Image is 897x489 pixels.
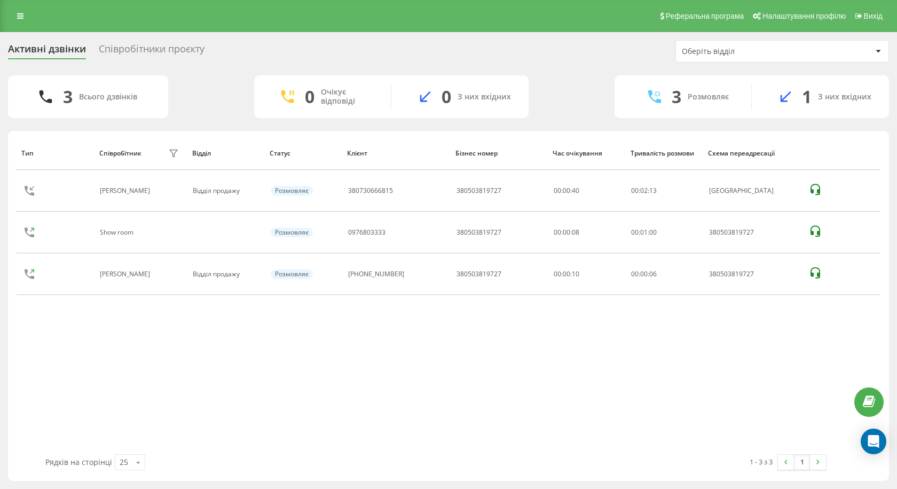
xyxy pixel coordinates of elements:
span: 00 [631,269,639,278]
div: Тип [21,150,89,157]
div: Show room [100,229,136,236]
div: Очікує відповіді [321,88,375,106]
span: Реферальна програма [666,12,744,20]
div: 00:00:10 [554,270,619,278]
div: 0 [442,87,451,107]
div: 380730666815 [348,187,393,195]
div: 380503819727 [457,229,501,236]
div: 00:00:08 [554,229,619,236]
div: : : [631,229,657,236]
div: 1 [802,87,812,107]
div: 380503819727 [457,187,501,195]
div: Open Intercom Messenger [861,429,886,454]
div: Оберіть відділ [682,47,809,56]
div: Тривалість розмови [631,150,698,157]
div: : : [631,187,657,195]
div: Відділ [192,150,259,157]
a: 1 [794,455,810,470]
div: Розмовляє [271,269,313,279]
span: Вихід [864,12,883,20]
div: Статус [270,150,337,157]
div: Активні дзвінки [8,43,86,60]
span: 13 [649,186,657,195]
div: [PERSON_NAME] [100,270,153,278]
div: Розмовляє [688,92,729,102]
div: Розмовляє [271,228,313,237]
div: 0976803333 [348,229,385,236]
div: 3 [672,87,681,107]
span: 00 [631,186,639,195]
div: [PHONE_NUMBER] [348,270,404,278]
span: 02 [640,186,648,195]
div: Всього дзвінків [79,92,137,102]
div: Схема переадресації [708,150,798,157]
div: Відділ продажу [193,187,258,195]
div: 25 [120,457,128,468]
span: 01 [640,228,648,237]
div: Клієнт [347,150,445,157]
div: Співробітники проєкту [99,43,204,60]
div: 380503819727 [709,270,797,278]
div: З них вхідних [818,92,871,102]
div: 1 - 3 з 3 [750,456,773,467]
span: 00 [649,228,657,237]
div: Бізнес номер [455,150,542,157]
div: 380503819727 [457,270,501,278]
span: Рядків на сторінці [45,457,112,467]
div: 0 [305,87,314,107]
span: Налаштування профілю [762,12,846,20]
div: [PERSON_NAME] [100,187,153,195]
span: 00 [640,269,648,278]
div: [GEOGRAPHIC_DATA] [709,187,797,195]
div: 3 [63,87,73,107]
div: Час очікування [553,150,620,157]
div: З них вхідних [458,92,511,102]
span: 00 [631,228,639,237]
div: Розмовляє [271,186,313,196]
div: Співробітник [99,150,141,157]
span: 06 [649,269,657,278]
div: 00:00:40 [554,187,619,195]
div: : : [631,270,657,278]
div: Відділ продажу [193,270,258,278]
div: 380503819727 [709,229,797,236]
